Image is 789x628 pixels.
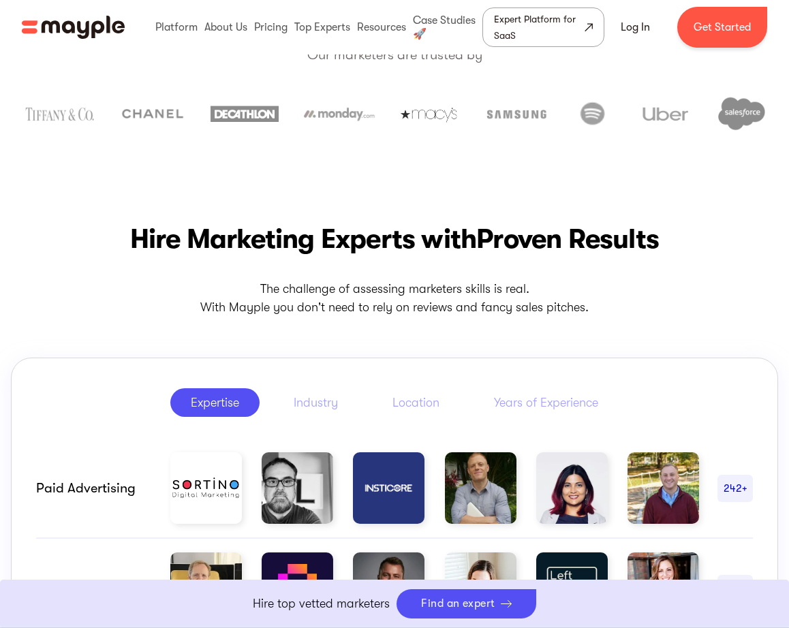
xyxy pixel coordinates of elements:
div: Expertise [191,394,239,411]
a: home [22,14,125,40]
div: Industry [294,394,338,411]
a: Log In [604,11,666,44]
div: Paid advertising [36,480,152,497]
div: Platform [152,5,201,49]
img: Mayple logo [22,14,125,40]
div: 242+ [717,480,753,497]
h2: Hire Marketing Experts with [11,220,778,258]
a: Get Started [677,7,767,48]
div: Resources [354,5,409,49]
div: Expert Platform for SaaS [494,11,582,44]
div: Pricing [251,5,291,49]
span: Proven Results [476,223,659,255]
div: Location [392,394,439,411]
p: The challenge of assessing marketers skills is real. With Mayple you don't need to rely on review... [11,280,778,317]
div: Years of Experience [494,394,598,411]
div: About Us [201,5,251,49]
div: Top Experts [291,5,354,49]
a: Expert Platform for SaaS [482,7,604,47]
